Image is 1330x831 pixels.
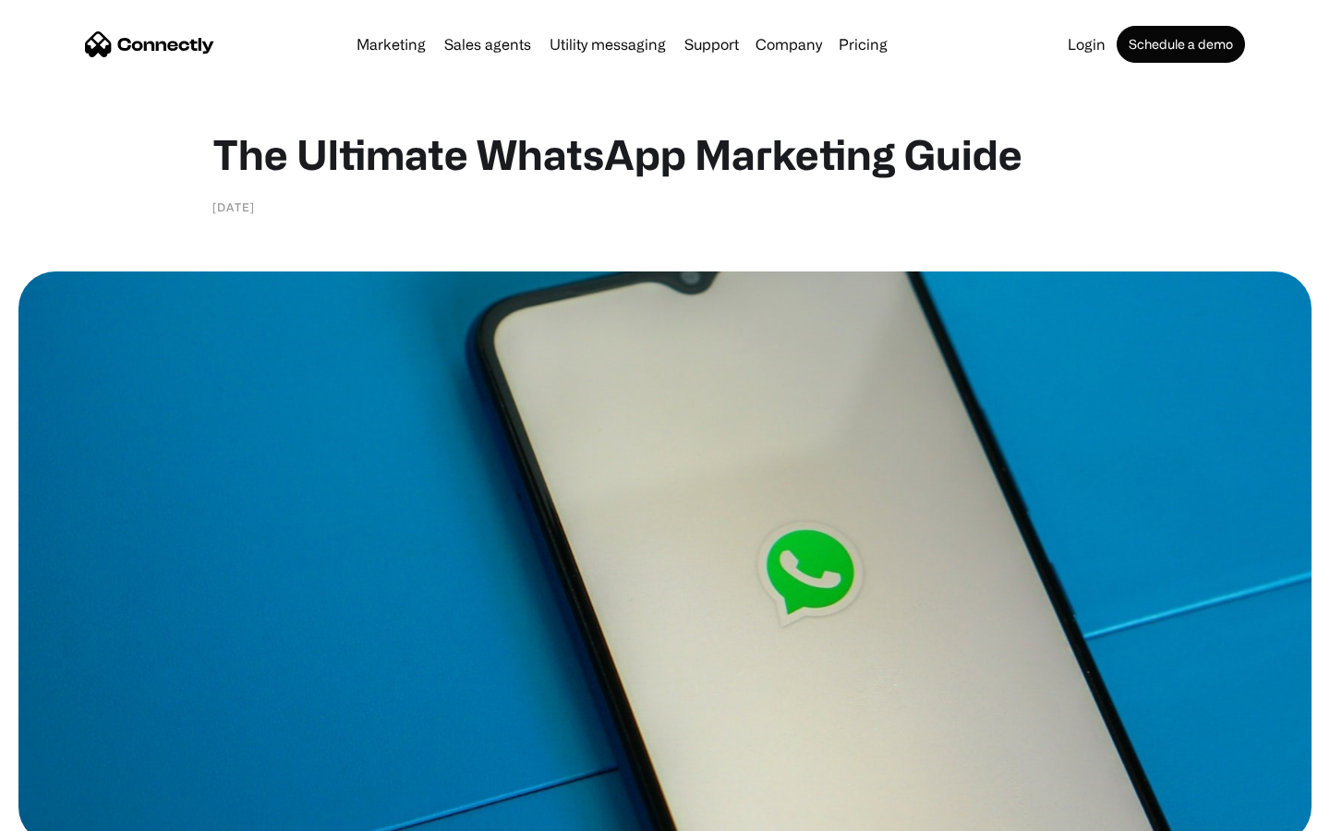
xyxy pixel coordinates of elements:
[212,198,255,216] div: [DATE]
[212,129,1118,179] h1: The Ultimate WhatsApp Marketing Guide
[437,37,538,52] a: Sales agents
[677,37,746,52] a: Support
[542,37,673,52] a: Utility messaging
[756,31,822,57] div: Company
[18,799,111,825] aside: Language selected: English
[37,799,111,825] ul: Language list
[1060,37,1113,52] a: Login
[349,37,433,52] a: Marketing
[1117,26,1245,63] a: Schedule a demo
[831,37,895,52] a: Pricing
